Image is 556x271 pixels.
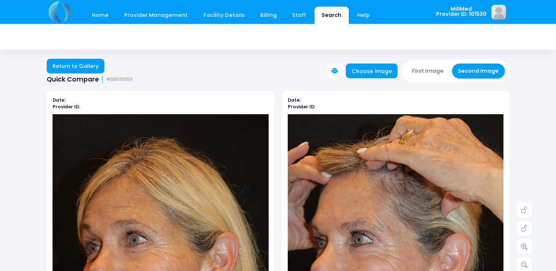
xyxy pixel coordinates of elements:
[315,7,349,24] a: Search
[253,7,284,24] a: Billing
[491,5,506,19] img: image
[288,104,315,110] b: Provider ID:
[117,7,195,24] a: Provider Management
[452,64,505,79] button: Second Image
[85,7,116,24] a: Home
[288,97,301,103] b: Date:
[53,104,80,110] b: Provider ID:
[106,77,133,82] small: #BB091959
[350,7,377,24] a: Help
[285,7,313,24] a: Staff
[406,64,450,79] button: First Image
[53,97,65,103] b: Date:
[47,76,99,83] span: Quick Compare
[346,64,398,78] a: Choose image
[436,6,487,17] span: MillMed Provider ID: 101530
[196,7,252,24] a: Facility Details
[47,59,105,73] a: Return to Gallery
